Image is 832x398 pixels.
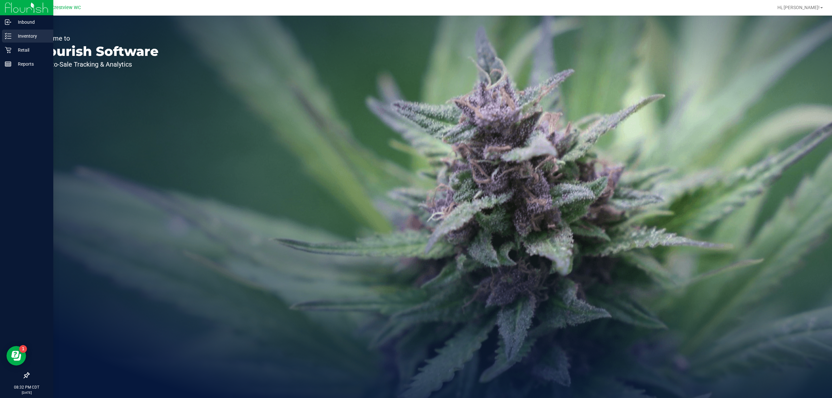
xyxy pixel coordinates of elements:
[6,346,26,366] iframe: Resource center
[52,5,81,10] span: Crestview WC
[35,45,159,58] p: Flourish Software
[5,47,11,53] inline-svg: Retail
[11,60,50,68] p: Reports
[35,35,159,42] p: Welcome to
[777,5,820,10] span: Hi, [PERSON_NAME]!
[11,32,50,40] p: Inventory
[3,390,50,395] p: [DATE]
[11,18,50,26] p: Inbound
[35,61,159,68] p: Seed-to-Sale Tracking & Analytics
[5,33,11,39] inline-svg: Inventory
[5,61,11,67] inline-svg: Reports
[5,19,11,25] inline-svg: Inbound
[3,384,50,390] p: 08:32 PM CDT
[11,46,50,54] p: Retail
[19,345,27,353] iframe: Resource center unread badge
